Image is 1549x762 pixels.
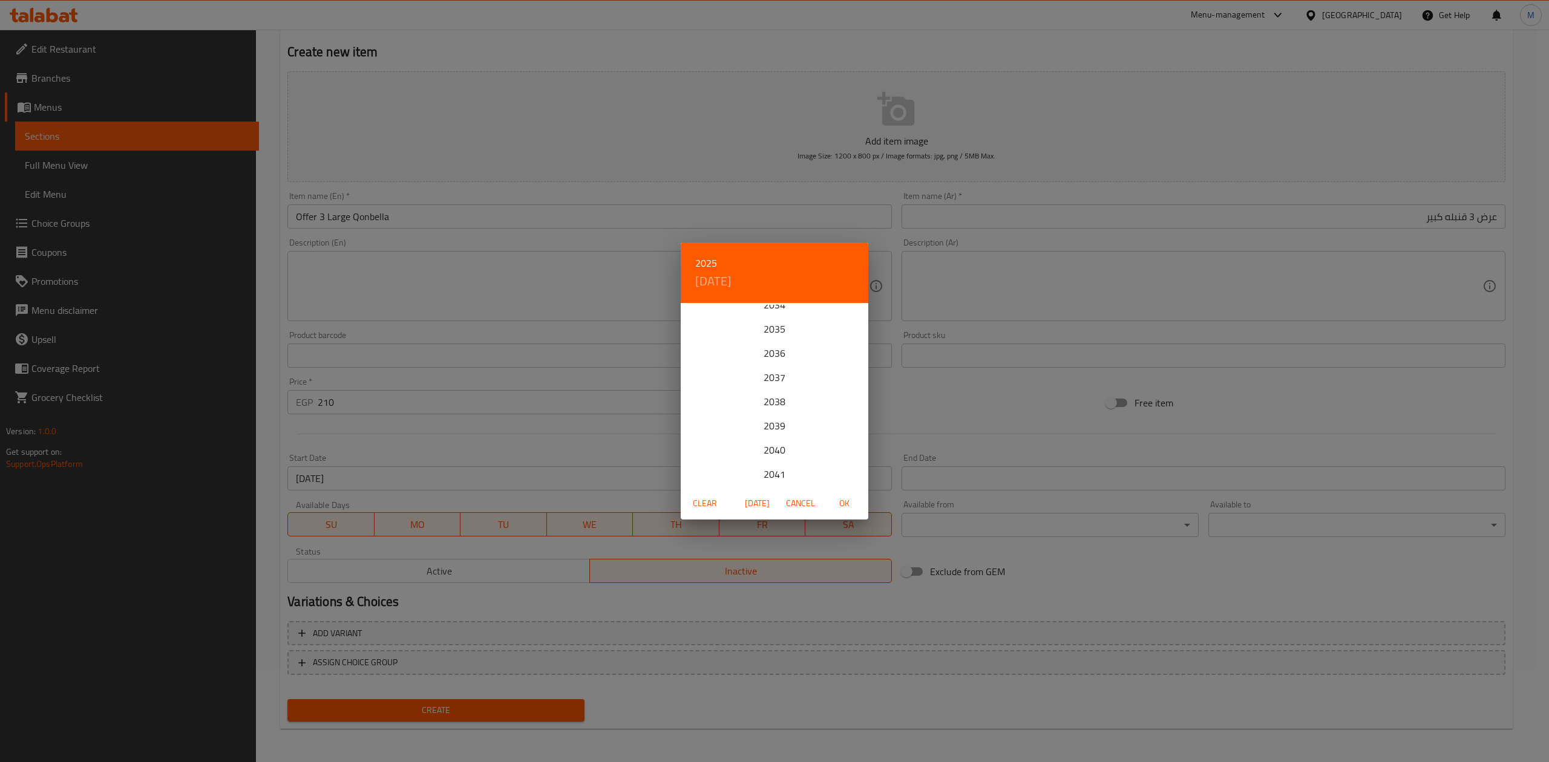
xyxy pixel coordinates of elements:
button: 2025 [695,255,717,272]
div: 2036 [681,341,868,365]
div: 2038 [681,389,868,414]
div: 2040 [681,438,868,462]
div: 2039 [681,414,868,438]
div: 2035 [681,317,868,341]
div: 2034 [681,293,868,317]
div: 2041 [681,462,868,486]
button: Clear [686,492,724,515]
span: Cancel [786,496,815,511]
span: OK [830,496,859,511]
span: [DATE] [742,496,771,511]
div: 2037 [681,365,868,389]
button: [DATE] [695,272,732,291]
button: Cancel [781,492,820,515]
button: [DATE] [738,492,776,515]
button: OK [825,492,863,515]
span: Clear [690,496,719,511]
